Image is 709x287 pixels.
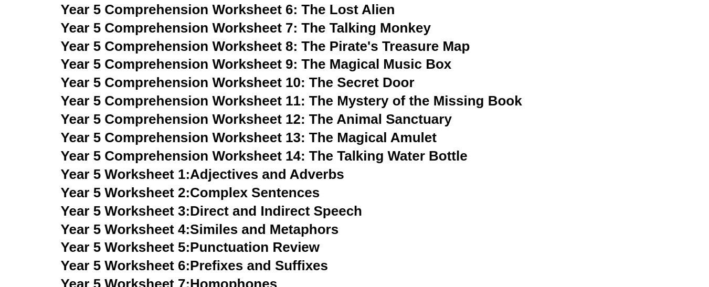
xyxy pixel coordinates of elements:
[61,2,395,17] a: Year 5 Comprehension Worksheet 6: The Lost Alien
[61,184,320,200] a: Year 5 Worksheet 2:Complex Sentences
[61,257,328,273] a: Year 5 Worksheet 6:Prefixes and Suffixes
[61,221,339,237] a: Year 5 Worksheet 4:Similes and Metaphors
[61,166,191,182] span: Year 5 Worksheet 1:
[61,130,437,145] a: Year 5 Comprehension Worksheet 13: The Magical Amulet
[61,111,452,127] a: Year 5 Comprehension Worksheet 12: The Animal Sanctuary
[61,239,191,254] span: Year 5 Worksheet 5:
[61,203,362,218] a: Year 5 Worksheet 3:Direct and Indirect Speech
[61,203,191,218] span: Year 5 Worksheet 3:
[61,93,522,109] a: Year 5 Comprehension Worksheet 11: The Mystery of the Missing Book
[61,166,344,182] a: Year 5 Worksheet 1:Adjectives and Adverbs
[61,239,320,254] a: Year 5 Worksheet 5:Punctuation Review
[61,257,191,273] span: Year 5 Worksheet 6:
[61,75,415,90] a: Year 5 Comprehension Worksheet 10: The Secret Door
[61,20,431,36] a: Year 5 Comprehension Worksheet 7: The Talking Monkey
[61,184,191,200] span: Year 5 Worksheet 2:
[61,38,470,54] a: Year 5 Comprehension Worksheet 8: The Pirate's Treasure Map
[61,221,191,237] span: Year 5 Worksheet 4:
[61,147,468,163] a: Year 5 Comprehension Worksheet 14: The Talking Water Bottle
[61,56,452,72] a: Year 5 Comprehension Worksheet 9: The Magical Music Box
[482,174,709,287] iframe: Chat Widget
